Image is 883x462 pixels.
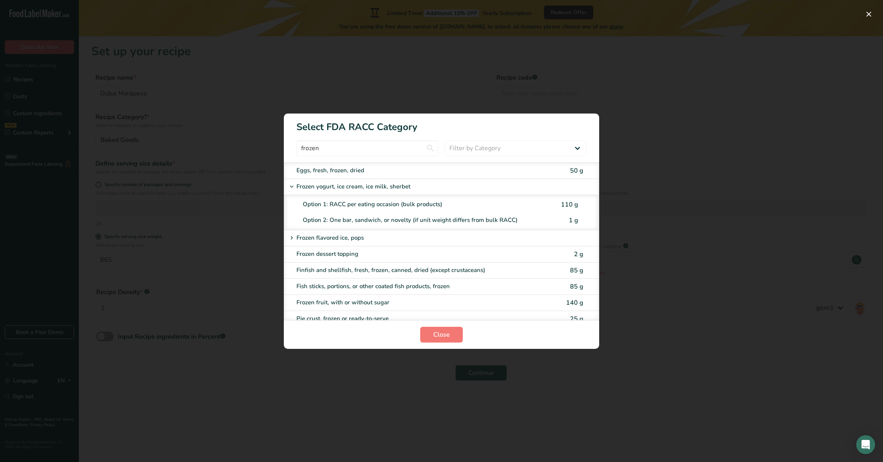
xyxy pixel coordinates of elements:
[296,166,520,175] div: Eggs, fresh, frozen, dried
[570,315,583,323] span: 25 g
[570,266,583,275] span: 85 g
[296,250,520,259] div: Frozen dessert topping
[303,200,555,209] div: Option 1: RACC per eating occasion (bulk products)
[296,314,520,323] div: Pie crust, frozen or ready-to-serve
[566,298,583,307] span: 140 g
[284,114,599,134] h1: Select FDA RACC Category
[574,250,583,259] span: 2 g
[433,330,450,339] span: Close
[561,200,578,209] span: 110 g
[296,266,520,275] div: Finfish and shellfish, fresh, frozen, canned, dried (except crustaceans)
[420,327,463,343] button: Close
[296,140,438,156] input: Type here to start searching..
[296,233,364,243] p: Frozen flavored ice, pops
[569,216,578,225] span: 1 g
[296,182,410,192] p: Frozen yogurt, ice cream, ice milk, sherbet
[296,282,520,291] div: Fish sticks, portions, or other coated fish products, frozen
[856,435,875,454] div: Open Intercom Messenger
[303,216,555,225] div: Option 2: One bar, sandwich, or novelty (if unit weight differs from bulk RACC)
[296,298,520,307] div: Frozen fruit, with or without sugar
[570,282,583,291] span: 85 g
[570,166,583,175] span: 50 g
